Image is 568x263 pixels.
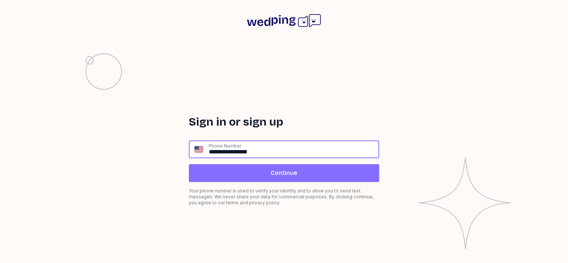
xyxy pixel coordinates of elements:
[249,200,279,205] a: privacy policy
[189,188,379,206] div: Your phone number is used to verify your identity and to allow you to send test messages. We neve...
[189,115,379,129] h1: Sign in or sign up
[189,164,379,182] button: Continue
[226,200,239,205] a: terms
[271,169,297,178] span: Continue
